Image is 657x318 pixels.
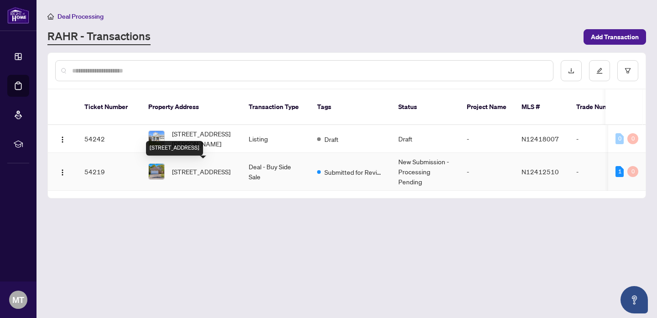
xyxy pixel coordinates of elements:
img: thumbnail-img [149,131,164,146]
div: 0 [627,133,638,144]
button: edit [589,60,610,81]
a: RAHR - Transactions [47,29,151,45]
th: Project Name [459,89,514,125]
td: Listing [241,125,310,153]
th: Trade Number [569,89,633,125]
th: MLS # [514,89,569,125]
span: filter [625,68,631,74]
img: thumbnail-img [149,164,164,179]
td: Deal - Buy Side Sale [241,153,310,191]
span: home [47,13,54,20]
td: Draft [391,125,459,153]
button: filter [617,60,638,81]
span: edit [596,68,603,74]
span: Add Transaction [591,30,639,44]
img: Logo [59,136,66,143]
span: MT [12,293,24,306]
div: 0 [615,133,624,144]
th: Transaction Type [241,89,310,125]
span: Deal Processing [57,12,104,21]
td: 54242 [77,125,141,153]
span: [STREET_ADDRESS][PERSON_NAME] [172,129,234,149]
button: Add Transaction [584,29,646,45]
td: - [459,125,514,153]
button: Open asap [620,286,648,313]
span: download [568,68,574,74]
span: Draft [324,134,339,144]
td: New Submission - Processing Pending [391,153,459,191]
div: [STREET_ADDRESS] [146,141,203,156]
th: Property Address [141,89,241,125]
button: Logo [55,164,70,179]
img: logo [7,7,29,24]
th: Ticket Number [77,89,141,125]
th: Status [391,89,459,125]
td: 54219 [77,153,141,191]
th: Tags [310,89,391,125]
button: Logo [55,131,70,146]
img: Logo [59,169,66,176]
button: download [561,60,582,81]
span: [STREET_ADDRESS] [172,167,230,177]
td: - [459,153,514,191]
span: N12412510 [521,167,559,176]
span: N12418007 [521,135,559,143]
div: 1 [615,166,624,177]
td: - [569,153,633,191]
span: Submitted for Review [324,167,384,177]
td: - [569,125,633,153]
div: 0 [627,166,638,177]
